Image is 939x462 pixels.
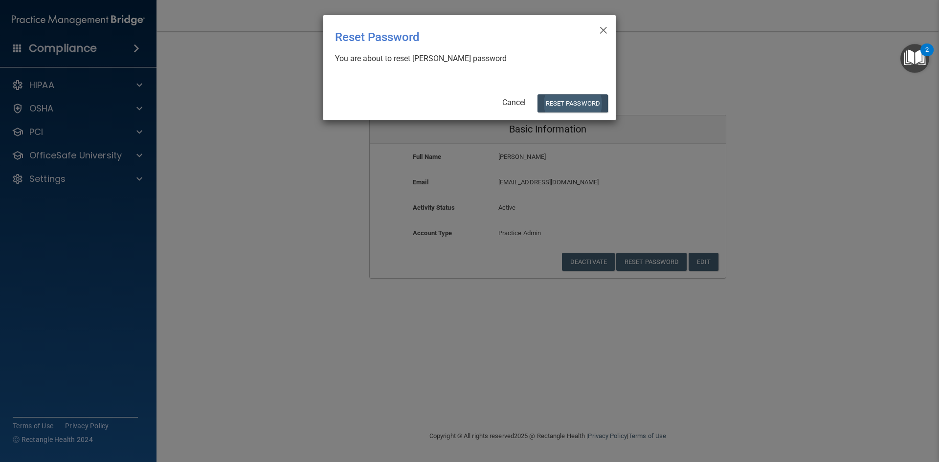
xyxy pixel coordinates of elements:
button: Open Resource Center, 2 new notifications [900,44,929,73]
a: Cancel [502,98,526,107]
div: Reset Password [335,23,564,51]
span: × [599,19,608,39]
button: Reset Password [537,94,608,112]
div: 2 [925,50,929,63]
iframe: Drift Widget Chat Controller [770,393,927,432]
div: You are about to reset [PERSON_NAME] password [335,53,596,64]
